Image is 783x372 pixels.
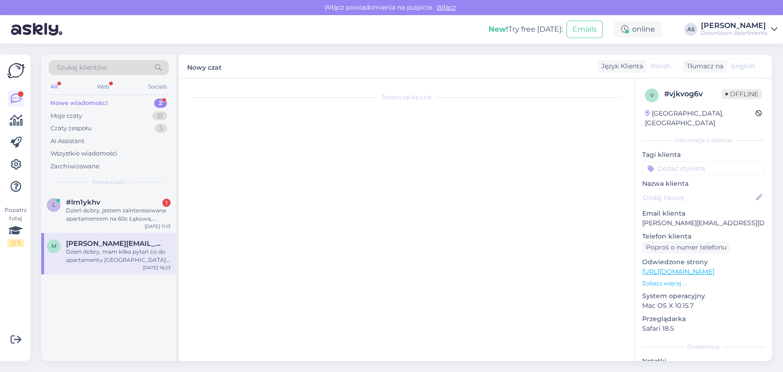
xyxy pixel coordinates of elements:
div: 2 [154,99,167,108]
div: Wszystkie wiadomości [50,149,117,158]
div: [DATE] 16:23 [143,264,171,271]
div: Nowe wiadomości [50,99,108,108]
p: Notatki [642,356,765,366]
span: Nowe czaty [93,178,125,186]
img: Askly Logo [7,62,25,79]
div: Popatrz tutaj [7,206,24,247]
div: online [614,21,662,38]
span: Polish [651,61,671,71]
div: Try free [DATE]: [489,24,563,35]
p: Tagi klienta [642,150,765,160]
div: [DATE] 11:13 [144,223,171,230]
div: Tłumacz na [683,61,723,71]
span: Szukaj klientów [57,63,107,72]
input: Dodać etykietę [642,161,765,175]
div: Poproś o numer telefonu [642,241,730,254]
span: monika.czapnik@gmail.com [66,239,161,248]
div: [GEOGRAPHIC_DATA], [GEOGRAPHIC_DATA] [645,109,755,128]
span: v [650,92,654,99]
p: Odwiedzone strony [642,257,765,267]
span: Offline [722,89,762,99]
button: Emails [566,21,603,38]
div: Dodatkowy [642,343,765,351]
div: Dzień dobry, jestem zainteresowana apartamentem na 60c Łąkowa, [GEOGRAPHIC_DATA]. Mam kotkę, czy ... [66,206,171,223]
p: Zobacz więcej ... [642,279,765,288]
div: [PERSON_NAME] [701,22,767,29]
p: Mac OS X 10.15.7 [642,301,765,311]
div: Rozpoczął się czat [188,93,625,101]
span: English [731,61,755,71]
div: AS [684,23,697,36]
div: Web [95,81,111,93]
p: Email klienta [642,209,765,218]
div: Czaty zespołu [50,124,92,133]
div: Zarchiwizowane [50,162,100,171]
input: Dodaj nazwę [643,193,754,203]
b: New! [489,25,508,33]
div: 21 [152,111,167,121]
a: [PERSON_NAME]Downtown Apartments [701,22,777,37]
div: All [49,81,59,93]
div: 1 [162,199,171,207]
span: #lrn1ykhv [66,198,100,206]
span: l [52,201,56,208]
div: Downtown Apartments [701,29,767,37]
div: Dzień dobry, mam kilka pytań co do apartamentu [GEOGRAPHIC_DATA] [PERSON_NAME] 18e. Prośba o info... [66,248,171,264]
p: [PERSON_NAME][EMAIL_ADDRESS][DOMAIN_NAME] [642,218,765,228]
div: Socials [146,81,169,93]
p: Telefon klienta [642,232,765,241]
p: Safari 18.5 [642,324,765,333]
div: Moje czaty [50,111,82,121]
div: AI Assistant [50,137,84,146]
p: System operacyjny [642,291,765,301]
span: m [51,243,56,250]
div: 2 / 3 [7,239,24,247]
a: [URL][DOMAIN_NAME] [642,267,714,276]
div: # vjkvog6v [664,89,722,100]
span: Włącz [433,3,459,11]
p: Nazwa klienta [642,179,765,189]
p: Przeglądarka [642,314,765,324]
div: 3 [155,124,167,133]
div: Informacje o kliencie [642,136,765,144]
label: Nowy czat [187,60,222,72]
div: Język Klienta [598,61,643,71]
